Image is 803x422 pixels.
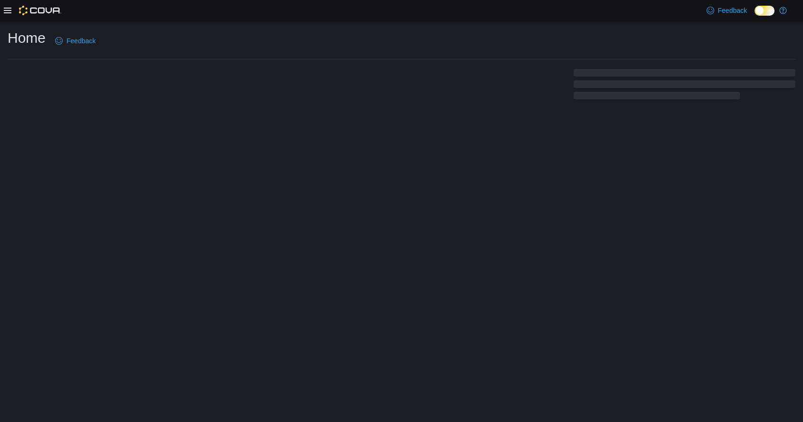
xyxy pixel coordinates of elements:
span: Feedback [718,6,747,15]
a: Feedback [51,31,99,50]
span: Loading [574,71,795,101]
h1: Home [8,29,46,48]
img: Cova [19,6,61,15]
a: Feedback [703,1,751,20]
input: Dark Mode [755,6,775,16]
span: Feedback [66,36,95,46]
